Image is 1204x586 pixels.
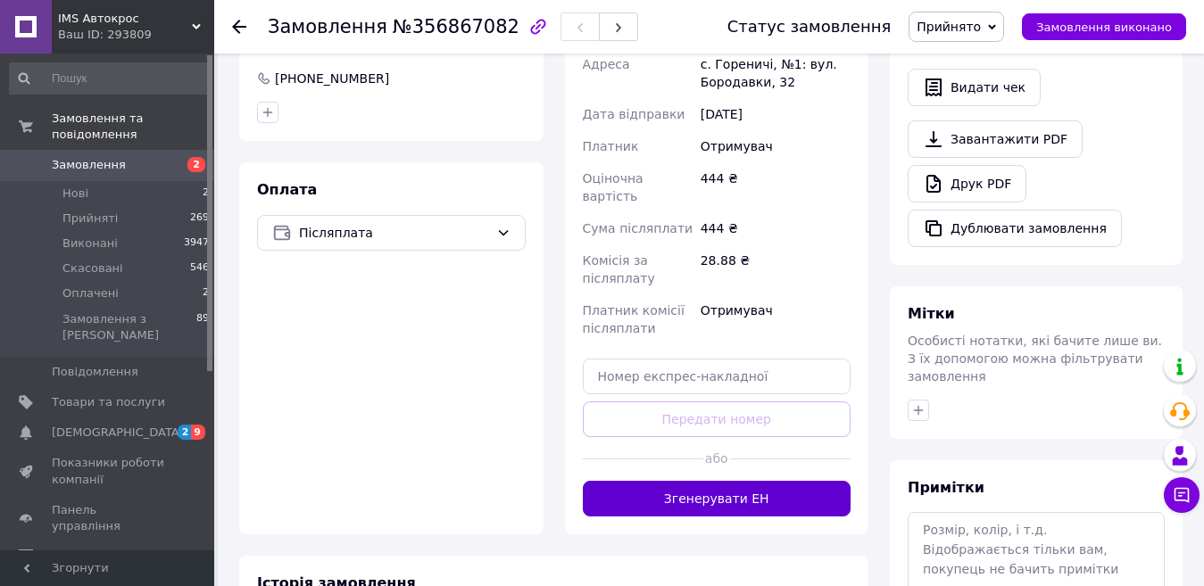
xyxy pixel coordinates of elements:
[1022,13,1186,40] button: Замовлення виконано
[908,69,1041,106] button: Видати чек
[393,16,519,37] span: №356867082
[58,11,192,27] span: IMS Автокрос
[191,425,205,440] span: 9
[908,165,1026,202] a: Друк PDF
[52,425,184,441] span: [DEMOGRAPHIC_DATA]
[190,210,209,227] span: 269
[583,481,851,516] button: Згенерувати ЕН
[52,549,98,565] span: Відгуки
[727,18,892,36] div: Статус замовлення
[62,235,118,252] span: Виконані
[583,107,685,121] span: Дата відправки
[52,157,126,173] span: Замовлення
[908,305,955,322] span: Мітки
[187,157,205,172] span: 2
[273,70,391,87] div: [PHONE_NUMBER]
[52,394,165,410] span: Товари та послуги
[697,212,854,244] div: 444 ₴
[62,186,88,202] span: Нові
[908,334,1162,384] span: Особисті нотатки, які бачите лише ви. З їх допомогою можна фільтрувати замовлення
[908,479,984,496] span: Примітки
[58,27,214,43] div: Ваш ID: 293809
[9,62,211,95] input: Пошук
[697,162,854,212] div: 444 ₴
[62,210,118,227] span: Прийняті
[190,260,209,276] span: 546
[583,171,644,203] span: Оціночна вартість
[196,311,209,343] span: 89
[703,450,730,467] span: або
[583,221,693,235] span: Сума післяплати
[52,364,138,380] span: Повідомлення
[697,130,854,162] div: Отримувач
[232,18,246,36] div: Повернутися назад
[1036,21,1172,34] span: Замовлення виконано
[908,120,1083,158] a: Завантажити PDF
[268,16,387,37] span: Замовлення
[917,20,981,34] span: Прийнято
[908,210,1122,247] button: Дублювати замовлення
[583,303,685,335] span: Платник комісії післяплати
[257,181,317,198] span: Оплата
[52,502,165,534] span: Панель управління
[1164,477,1200,513] button: Чат з покупцем
[178,425,192,440] span: 2
[583,253,655,285] span: Комісія за післяплату
[62,260,123,276] span: Скасовані
[583,139,639,153] span: Платник
[62,285,119,301] span: Оплачені
[62,311,196,343] span: Замовлення з [PERSON_NAME]
[697,48,854,98] div: с. Гореничі, №1: вул. Бородавки, 32
[697,98,854,130] div: [DATE]
[52,111,214,143] span: Замовлення та повідомлення
[184,235,209,252] span: 3947
[583,57,630,71] span: Адреса
[697,294,854,344] div: Отримувач
[203,285,209,301] span: 2
[52,455,165,487] span: Показники роботи компанії
[299,223,489,243] span: Післяплата
[697,244,854,294] div: 28.88 ₴
[203,186,209,202] span: 2
[583,359,851,394] input: Номер експрес-накладної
